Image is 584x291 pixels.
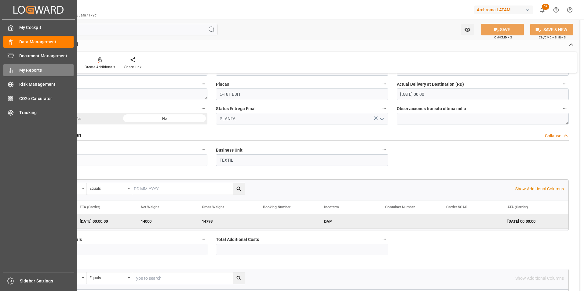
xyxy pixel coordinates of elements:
[19,67,74,74] span: My Reports
[216,106,256,112] span: Status Entrega Final
[35,113,122,124] div: Yes
[132,183,245,195] input: DD.MM.YYYY
[19,110,74,116] span: Tracking
[3,64,74,76] a: My Reports
[233,183,245,195] button: search button
[3,50,74,62] a: Document Management
[380,104,388,112] button: Status Entrega Final
[500,214,561,228] div: [DATE] 00:00:00
[324,205,339,209] span: Incoterm
[263,205,290,209] span: Booking Number
[19,39,74,45] span: Data Management
[461,24,474,35] button: open menu
[3,22,74,34] a: My Cockpit
[86,272,132,284] button: open menu
[19,53,74,59] span: Document Management
[216,147,243,153] span: Business Unit
[545,133,561,139] div: Collapse
[19,95,74,102] span: CO2e Calculator
[3,78,74,90] a: Risk Management
[132,272,245,284] input: Type to search
[535,3,549,17] button: show 67 new notifications
[216,236,259,243] span: Total Additional Costs
[20,278,75,284] span: Sidebar Settings
[124,64,141,70] div: Share Link
[85,64,115,70] div: Create Additionals
[474,4,535,16] button: Archroma LATAM
[72,214,133,228] div: [DATE] 00:00:00
[380,146,388,154] button: Business Unit
[3,36,74,48] a: Data Management
[202,205,224,209] span: Gross Weight
[380,235,388,243] button: Total Additional Costs
[80,205,100,209] span: ETA (Carrier)
[549,3,563,17] button: Help Center
[542,4,549,10] span: 67
[89,274,126,281] div: Equals
[324,214,370,228] div: DAP
[539,35,566,40] span: Ctrl/CMD + Shift + S
[561,104,569,112] button: Observaciones tránsito última milla
[515,186,564,192] p: Show Additional Columns
[3,107,74,119] a: Tracking
[216,81,229,88] span: Placas
[377,114,386,124] button: open menu
[199,146,207,154] button: code
[494,35,512,40] span: Ctrl/CMD + S
[199,104,207,112] button: Retraso en Entrega
[380,80,388,88] button: Placas
[19,24,74,31] span: My Cockpit
[233,272,245,284] button: search button
[35,88,207,100] textarea: [PERSON_NAME]
[3,92,74,104] a: CO2e Calculator
[507,205,528,209] span: ATA (Carrier)
[530,24,573,35] button: SAVE & NEW
[199,80,207,88] button: Driver name
[397,106,466,112] span: Observaciones tránsito última milla
[89,184,126,191] div: Equals
[195,214,256,228] div: 14798
[385,205,415,209] span: Container Number
[199,235,207,243] button: Total No. Of Additionals
[397,81,464,88] span: Actual Delivery at Destination (RD)
[122,113,208,124] div: No
[481,24,524,35] button: SAVE
[28,24,217,35] input: Search Fields
[474,5,533,14] div: Archroma LATAM
[133,214,195,228] div: 14000
[446,205,467,209] span: Carrier SCAC
[397,88,569,100] input: DD.MM.YYYY HH:MM
[19,81,74,88] span: Risk Management
[561,80,569,88] button: Actual Delivery at Destination (RD)
[86,183,132,195] button: open menu
[141,205,159,209] span: Net Weight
